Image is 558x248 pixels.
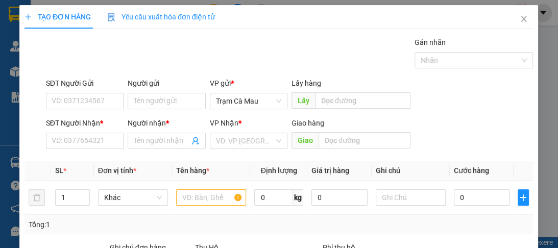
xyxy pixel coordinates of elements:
span: SL [55,166,63,175]
span: down [81,199,87,205]
div: Tổng: 1 [29,219,216,230]
label: Gán nhãn [415,38,446,46]
span: Định lượng [261,166,297,175]
input: Ghi Chú [376,189,446,206]
span: Trạm Cà Mau [216,93,281,109]
img: icon [107,13,115,21]
span: plus [519,193,529,202]
div: SĐT Người Nhận [46,117,124,129]
span: Increase Value [78,190,89,197]
input: VD: Bàn, Ghế [176,189,246,206]
span: up [81,191,87,197]
span: VP Nhận [210,119,238,127]
span: Cước hàng [454,166,489,175]
div: Người nhận [128,117,205,129]
input: Dọc đường [315,92,410,109]
span: Giá trị hàng [311,166,349,175]
span: Đơn vị tính [98,166,136,175]
button: delete [29,189,45,206]
div: Người gửi [128,78,205,89]
span: Tên hàng [176,166,209,175]
span: Khác [104,190,162,205]
span: Lấy hàng [292,79,321,87]
span: kg [293,189,303,206]
span: Giao hàng [292,119,324,127]
span: user-add [191,137,200,145]
div: VP gửi [210,78,287,89]
button: plus [518,189,529,206]
th: Ghi chú [372,161,450,181]
button: Close [510,5,539,34]
input: 0 [311,189,368,206]
input: Dọc đường [319,132,410,148]
span: close [520,15,528,23]
span: Giao [292,132,319,148]
span: Lấy [292,92,315,109]
span: plus [25,13,32,20]
span: Decrease Value [78,197,89,205]
span: TẠO ĐƠN HÀNG [25,13,91,21]
div: SĐT Người Gửi [46,78,124,89]
span: Yêu cầu xuất hóa đơn điện tử [107,13,215,21]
